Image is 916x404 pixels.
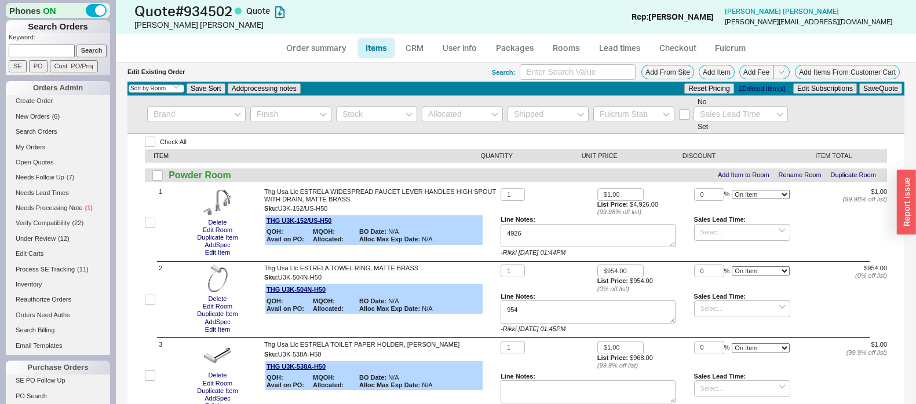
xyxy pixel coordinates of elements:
a: Orders Need Auths [6,309,110,321]
a: [PERSON_NAME] [PERSON_NAME] [725,8,839,16]
span: Add Item [703,68,731,76]
span: Process SE Tracking [16,266,75,273]
input: Select... [694,380,791,397]
span: Needs Follow Up [16,174,64,181]
span: Add Fee [743,68,769,76]
button: Add Item to Room [714,171,773,179]
input: Cust. PO/Proj [50,60,98,72]
div: UNIT PRICE [582,152,683,160]
b: MQOH: [313,374,335,381]
div: Rep: [PERSON_NAME] [632,11,714,23]
button: Edit Room [199,380,236,387]
input: Sales Lead Time [694,106,788,122]
input: SE [9,60,27,72]
h1: Quote # 934502 [134,3,461,19]
span: ON [43,5,56,17]
input: Qty [501,265,525,278]
b: Alloc Max Exp Date: [359,305,420,312]
input: Qty [501,341,525,354]
b: List Price: [597,277,628,284]
a: CRM [397,38,432,58]
button: Duplicate Item [194,234,241,241]
div: - Rikki [DATE] 01:45PM [501,325,675,333]
b: MQOH: [313,298,335,304]
a: Checkout [651,38,705,58]
span: Quote [246,6,270,16]
span: Verify Compatibility [16,219,70,226]
b: List Price: [597,201,628,208]
div: Phones [6,3,110,18]
div: Line Notes: [501,216,675,223]
b: Avail on PO: [267,381,304,388]
input: Enter Search Value [520,64,636,80]
div: $4,926.00 [597,201,694,216]
a: Rooms [545,38,588,58]
input: Stock [336,106,417,122]
span: N/A [359,305,433,313]
span: Sku: [264,350,278,357]
svg: open menu [577,112,584,117]
button: Edit Item [202,249,233,256]
span: Add Items From Customer Cart [799,68,896,76]
span: Sku: [264,274,278,281]
a: User info [434,38,486,58]
a: Open Quotes [6,156,110,168]
span: $1.00 [871,341,887,348]
input: Allocated [422,106,503,122]
span: New Orders [16,113,50,120]
a: Process SE Tracking(11) [6,263,110,276]
div: Edit Existing Order [127,68,185,76]
span: 1 [159,188,162,258]
a: Reauthorize Orders [6,293,110,306]
span: ( 11 ) [77,266,89,273]
span: N/A [359,236,433,243]
div: ITEM TOTAL [783,152,884,160]
div: Sales Lead Time: [694,293,791,300]
span: $954.00 [864,265,887,271]
input: Select... [694,300,791,317]
a: Edit Carts [6,248,110,260]
span: U3K-538A-H50 [278,350,322,357]
a: Fulcrum [707,38,754,58]
img: 79304-A02_asguuz [203,341,232,369]
input: Search [76,45,107,57]
b: Alloc Max Exp Date: [359,236,420,243]
span: N/A [359,228,429,236]
svg: open menu [491,112,498,117]
a: Packages [488,38,542,58]
div: ( 99.9 % off list) [790,349,887,357]
div: ( 99.98 % off list) [790,196,887,203]
img: 78828-A02_nmqeff [203,188,232,216]
button: Addprocessing notes [228,83,301,94]
div: [PERSON_NAME][EMAIL_ADDRESS][DOMAIN_NAME] [725,18,892,26]
b: QOH: [267,228,283,235]
a: Verify Compatibility(22) [6,217,110,229]
button: AddSpec [201,241,234,249]
a: Order summary [278,38,355,58]
span: ( 12 ) [58,235,70,242]
img: 78525-A02_l0narh [203,265,232,293]
button: Add From Site [641,65,694,79]
a: THG U3K-504N-H50 [267,286,326,293]
div: Line Notes: [501,373,675,380]
span: Thg Usa Llc ESTRELA WIDESPREAD FAUCET LEVER HANDLES HIGH SPOUT WITH DRAIN, MATTE BRASS [264,188,496,203]
a: Needs Processing Note(1) [6,202,110,214]
span: % [724,267,730,275]
b: Allocated: [313,305,344,312]
button: Edit Room [199,303,236,310]
span: No Lead Time Set [698,98,713,131]
b: QOH: [267,374,283,381]
button: Duplicate Item [194,310,241,318]
a: Inventory [6,278,110,291]
b: MQOH: [313,228,335,235]
input: Qty [501,188,525,201]
button: Add Items From Customer Cart [795,65,900,79]
div: Search: [492,69,515,76]
b: List Price: [597,354,628,361]
span: Under Review [16,235,56,242]
b: Avail on PO: [267,305,304,312]
b: Avail on PO: [267,236,304,243]
span: 2 [159,265,162,335]
span: Add From Site [645,68,690,76]
span: Sku: [264,204,278,211]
